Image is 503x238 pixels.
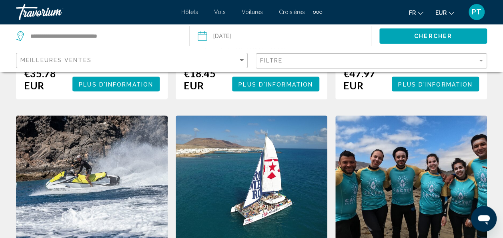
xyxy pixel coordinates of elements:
span: Plus d'information [238,81,313,87]
div: €47.97 EUR [343,67,392,91]
a: Travorium [16,4,173,20]
button: Date: Sep 7, 2025 [198,24,371,48]
button: User Menu [466,4,487,20]
span: Plus d'information [398,81,473,87]
a: Vols [214,9,226,15]
button: Change currency [435,7,454,18]
button: Plus d'information [232,77,319,91]
button: Chercher [379,28,487,43]
span: Filtre [260,57,283,64]
span: EUR [435,10,447,16]
mat-select: Sort by [20,57,245,64]
div: €35.78 EUR [24,67,72,91]
button: Filter [256,53,487,69]
button: Plus d'information [72,77,160,91]
span: PT [472,8,481,16]
span: Plus d'information [79,81,153,87]
a: Hôtels [181,9,198,15]
button: Plus d'information [392,77,479,91]
span: Meilleures ventes [20,57,92,63]
iframe: Bouton de lancement de la fenêtre de messagerie [471,206,497,232]
span: Chercher [414,33,452,40]
button: Extra navigation items [313,6,322,18]
span: fr [409,10,416,16]
a: Croisières [279,9,305,15]
button: Change language [409,7,423,18]
a: Voitures [242,9,263,15]
div: €18.45 EUR [184,67,232,91]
